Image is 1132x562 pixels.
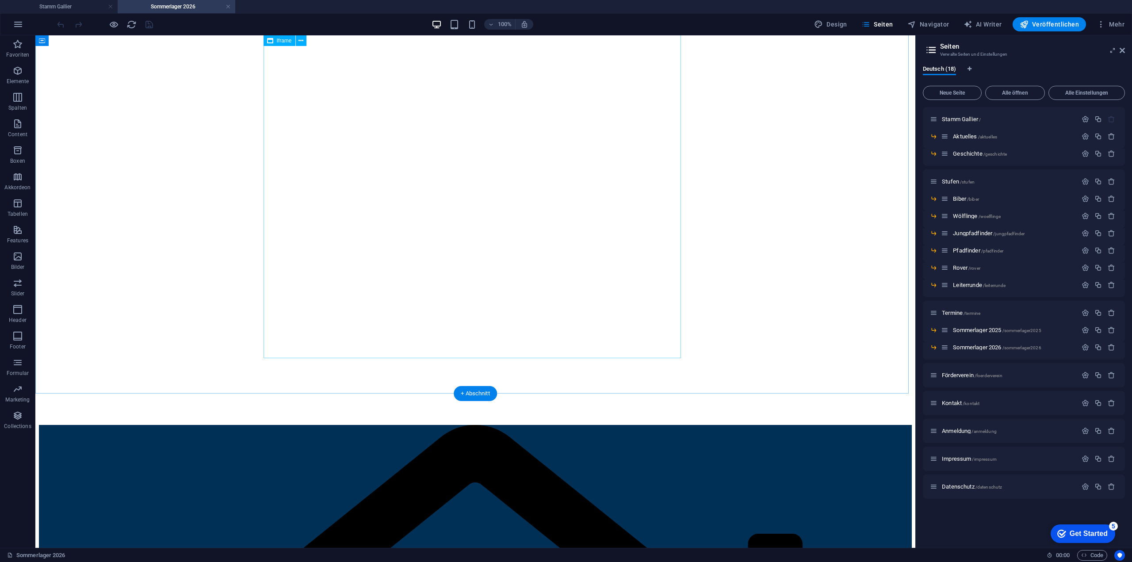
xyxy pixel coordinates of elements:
[979,214,1001,219] span: /woelflinge
[1082,150,1089,157] div: Einstellungen
[1062,552,1063,558] span: :
[1048,86,1125,100] button: Alle Einstellungen
[942,116,981,122] span: Klick, um Seite zu öffnen
[1108,247,1115,254] div: Entfernen
[126,19,137,30] button: reload
[983,283,1006,288] span: /leiterrunde
[953,344,1041,351] span: Klick, um Seite zu öffnen
[964,311,980,316] span: /termine
[963,401,979,406] span: /kontakt
[953,195,979,202] span: Klick, um Seite zu öffnen
[1082,326,1089,334] div: Einstellungen
[7,237,28,244] p: Features
[1082,178,1089,185] div: Einstellungen
[1082,309,1089,317] div: Einstellungen
[1094,399,1102,407] div: Duplizieren
[1094,483,1102,490] div: Duplizieren
[1094,212,1102,220] div: Duplizieren
[942,483,1002,490] span: Klick, um Seite zu öffnen
[942,428,997,434] span: Klick, um Seite zu öffnen
[964,20,1002,29] span: AI Writer
[1094,344,1102,351] div: Duplizieren
[1094,371,1102,379] div: Duplizieren
[950,134,1077,139] div: Aktuelles/aktuelles
[1108,133,1115,140] div: Entfernen
[1114,550,1125,561] button: Usercentrics
[950,213,1077,219] div: Wölflinge/woelflinge
[950,265,1077,271] div: Rover/rover
[979,117,981,122] span: /
[814,20,847,29] span: Design
[981,249,1004,253] span: /pfadfinder
[975,485,1002,489] span: /datenschutz
[10,157,25,164] p: Boxen
[7,4,72,23] div: Get Started 5 items remaining, 0% complete
[960,17,1006,31] button: AI Writer
[923,86,982,100] button: Neue Seite
[6,51,29,58] p: Favoriten
[975,373,1002,378] span: /foerderverein
[1002,345,1041,350] span: /sommerlager2026
[940,42,1125,50] h2: Seiten
[953,247,1003,254] span: Klick, um Seite zu öffnen
[1094,115,1102,123] div: Duplizieren
[950,151,1077,157] div: Geschichte/geschichte
[953,150,1007,157] span: Klick, um Seite zu öffnen
[939,116,1077,122] div: Stamm Gallier/
[1094,247,1102,254] div: Duplizieren
[1077,550,1107,561] button: Code
[7,370,29,377] p: Formular
[1108,195,1115,203] div: Entfernen
[7,550,65,561] a: Klick, um Auswahl aufzuheben. Doppelklick öffnet Seitenverwaltung
[907,20,949,29] span: Navigator
[1094,326,1102,334] div: Duplizieren
[1047,550,1070,561] h6: Session-Zeit
[10,343,26,350] p: Footer
[967,197,979,202] span: /biber
[939,310,1077,316] div: Termine/termine
[4,423,31,430] p: Collections
[950,344,1077,350] div: Sommerlager 2026/sommerlager2026
[953,327,1041,333] span: Klick, um Seite zu öffnen
[65,2,74,11] div: 5
[7,78,29,85] p: Elemente
[861,20,893,29] span: Seiten
[1097,20,1124,29] span: Mehr
[939,428,1077,434] div: Anmeldung/anmeldung
[1052,90,1121,96] span: Alle Einstellungen
[8,131,27,138] p: Content
[454,386,497,401] div: + Abschnitt
[1094,264,1102,271] div: Duplizieren
[971,429,996,434] span: /anmeldung
[1082,212,1089,220] div: Einstellungen
[939,456,1077,462] div: Impressum/impressum
[1094,133,1102,140] div: Duplizieren
[927,90,978,96] span: Neue Seite
[1082,264,1089,271] div: Einstellungen
[1108,344,1115,351] div: Entfernen
[1094,229,1102,237] div: Duplizieren
[904,17,953,31] button: Navigator
[972,457,996,462] span: /impressum
[939,179,1077,184] div: Stufen/stufen
[923,65,1125,82] div: Sprachen-Tabs
[1108,150,1115,157] div: Entfernen
[939,400,1077,406] div: Kontakt/kontakt
[953,213,1001,219] span: Klick, um Seite zu öffnen
[1093,17,1128,31] button: Mehr
[1082,483,1089,490] div: Einstellungen
[1108,229,1115,237] div: Entfernen
[1108,115,1115,123] div: Die Startseite kann nicht gelöscht werden
[923,64,956,76] span: Deutsch (18)
[497,19,512,30] h6: 100%
[953,264,980,271] span: Klick, um Seite zu öffnen
[968,266,980,271] span: /rover
[811,17,851,31] button: Design
[126,19,137,30] i: Seite neu laden
[1056,550,1070,561] span: 00 00
[939,484,1077,489] div: Datenschutz/datenschutz
[983,152,1007,157] span: /geschichte
[1094,150,1102,157] div: Duplizieren
[1082,195,1089,203] div: Einstellungen
[1081,550,1103,561] span: Code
